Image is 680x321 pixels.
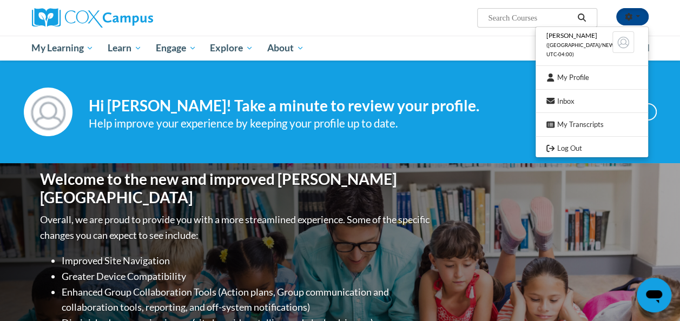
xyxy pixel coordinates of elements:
img: Learner Profile Avatar [612,31,634,53]
a: Engage [149,36,203,61]
a: Cox Campus [32,8,227,28]
a: My Profile [536,71,648,84]
input: Search Courses [487,11,573,24]
a: My Learning [25,36,101,61]
span: My Learning [31,42,94,55]
span: ([GEOGRAPHIC_DATA]/New_York UTC-04:00) [546,42,631,57]
button: Account Settings [616,8,649,25]
span: Learn [108,42,142,55]
div: Main menu [24,36,657,61]
a: Explore [203,36,260,61]
li: Greater Device Compatibility [62,269,432,284]
a: Logout [536,142,648,155]
h1: Welcome to the new and improved [PERSON_NAME][GEOGRAPHIC_DATA] [40,170,432,206]
span: About [267,42,304,55]
a: About [260,36,311,61]
a: Inbox [536,95,648,108]
li: Enhanced Group Collaboration Tools (Action plans, Group communication and collaboration tools, re... [62,284,432,316]
img: Cox Campus [32,8,153,28]
li: Improved Site Navigation [62,253,432,269]
span: [PERSON_NAME] [546,31,597,39]
iframe: Button to launch messaging window [637,278,671,312]
a: Learn [101,36,149,61]
a: My Transcripts [536,118,648,131]
button: Search [573,11,590,24]
h4: Hi [PERSON_NAME]! Take a minute to review your profile. [89,97,573,115]
img: Profile Image [24,88,72,136]
p: Overall, we are proud to provide you with a more streamlined experience. Some of the specific cha... [40,212,432,243]
span: Explore [210,42,253,55]
div: Help improve your experience by keeping your profile up to date. [89,115,573,132]
span: Engage [156,42,196,55]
